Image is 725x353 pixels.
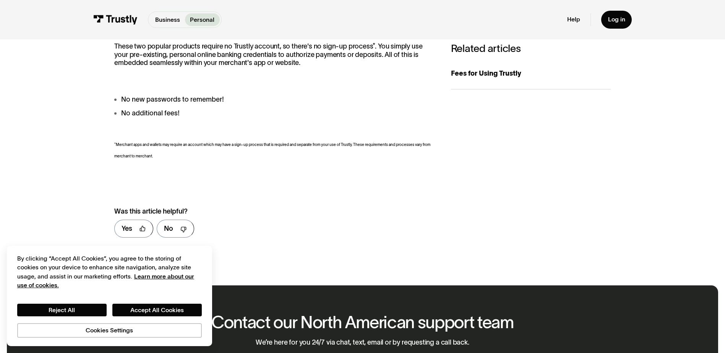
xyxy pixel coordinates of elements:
li: No new passwords to remember! [114,94,434,105]
h3: Related articles [451,42,611,55]
div: Yes [122,223,132,234]
p: These two popular products require no Trustly account, so there's no sign-up process*. You simply... [114,42,434,67]
span: *Merchant apps and wallets may require an account which may have a sign-up process that is requir... [114,142,430,158]
a: Business [150,13,185,26]
button: Cookies Settings [17,323,202,338]
a: Fees for Using Trustly [451,58,611,89]
p: Business [155,15,180,24]
li: No additional fees! [114,108,434,118]
div: No [164,223,173,234]
p: Personal [190,15,214,24]
a: Log in [601,11,632,29]
a: Help [567,16,580,23]
button: Accept All Cookies [112,304,202,317]
div: Log in [608,16,625,23]
h2: Contact our North American support team [211,313,514,332]
img: Trustly Logo [93,15,138,24]
button: Reject All [17,304,107,317]
div: Fees for Using Trustly [451,68,611,79]
div: By clicking “Accept All Cookies”, you agree to the storing of cookies on your device to enhance s... [17,254,202,290]
p: We’re here for you 24/7 via chat, text, email or by requesting a call back. [256,338,469,347]
a: Personal [185,13,220,26]
div: Cookie banner [7,246,212,347]
div: Privacy [17,254,202,338]
a: No [157,220,194,238]
a: Yes [114,220,153,238]
div: Was this article helpful? [114,206,415,217]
